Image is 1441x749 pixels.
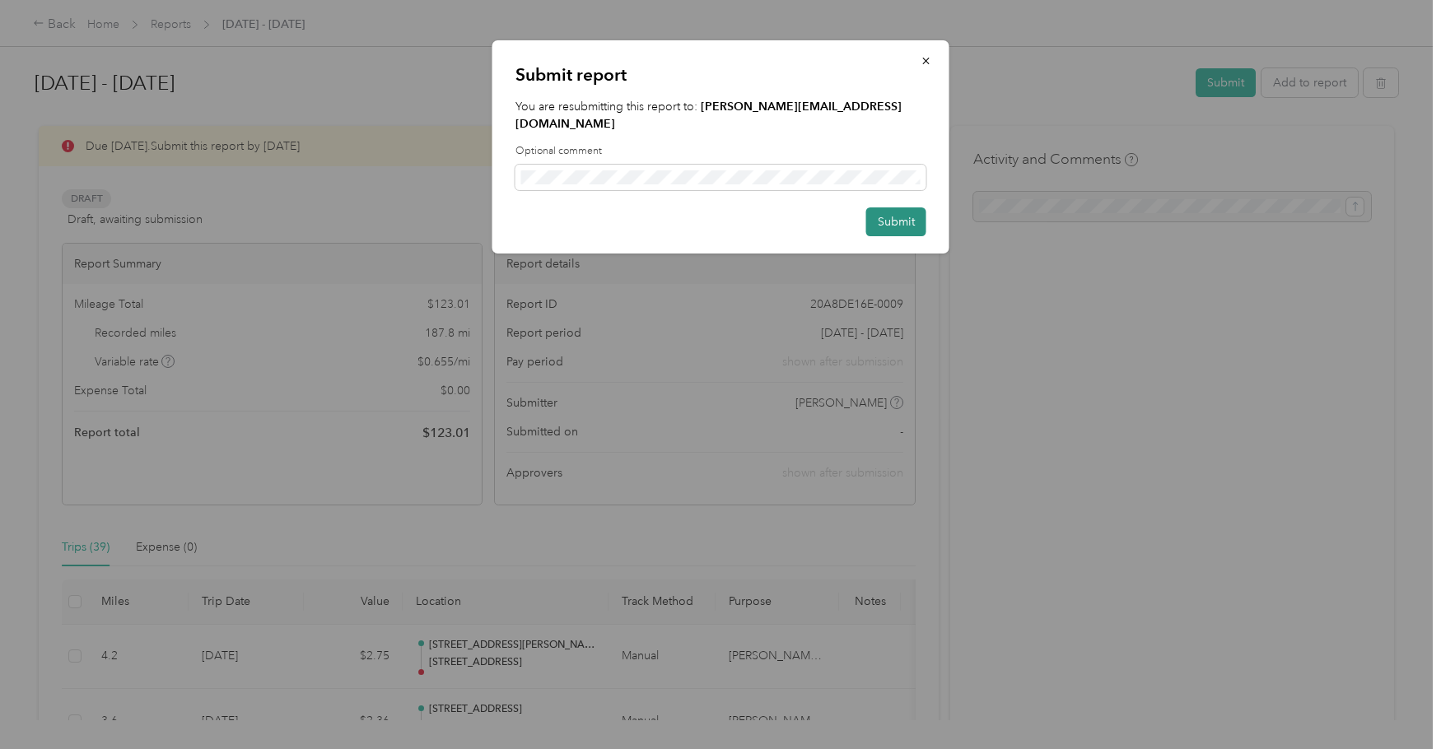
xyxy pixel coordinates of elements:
[515,63,926,86] p: Submit report
[1349,657,1441,749] iframe: Everlance-gr Chat Button Frame
[515,98,926,133] p: You are resubmitting this report to:
[866,207,926,236] button: Submit
[515,100,902,131] strong: [PERSON_NAME][EMAIL_ADDRESS][DOMAIN_NAME]
[515,144,926,159] label: Optional comment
